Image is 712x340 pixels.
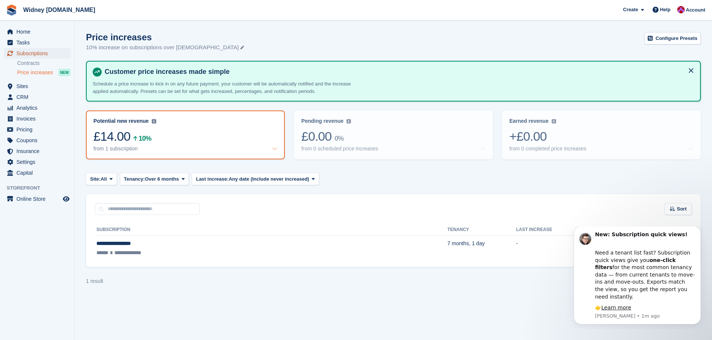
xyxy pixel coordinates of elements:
[346,119,351,124] img: icon-info-grey-7440780725fd019a000dd9b08b2336e03edf1995a4989e88bcd33f0948082b44.svg
[101,175,107,183] span: All
[516,224,583,236] th: Last increase
[16,135,61,146] span: Coupons
[33,5,125,11] b: New: Subscription quick views!
[120,173,189,185] button: Tenancy: Over 6 months
[294,110,493,159] a: Pending revenue £0.00 0% from 0 scheduled price increases
[39,78,69,84] a: Learn more
[16,113,61,124] span: Invoices
[124,175,145,183] span: Tenancy:
[33,78,133,85] div: 👉
[33,4,133,85] div: Message content
[20,4,98,16] a: Widney [DOMAIN_NAME]
[93,129,277,144] div: £14.00
[4,135,71,146] a: menu
[335,136,343,141] div: 0%
[17,68,71,77] a: Price increases NEW
[86,277,103,285] div: 1 result
[562,227,712,329] iframe: Intercom notifications message
[86,32,244,42] h1: Price increases
[229,175,309,183] span: Any date (Include never increased)
[509,129,693,144] div: +£0.00
[86,43,244,52] p: 10% increase on subscriptions over [DEMOGRAPHIC_DATA]
[16,37,61,48] span: Tasks
[145,175,179,183] span: Over 6 months
[16,194,61,204] span: Online Store
[4,168,71,178] a: menu
[16,146,61,156] span: Insurance
[95,224,447,236] th: Subscription
[62,194,71,203] a: Preview store
[447,240,485,246] span: 7 months, 1 day
[4,124,71,135] a: menu
[502,110,701,159] a: Earned revenue +£0.00 from 0 completed price increases
[6,4,17,16] img: stora-icon-8386f47178a22dfd0bd8f6a31ec36ba5ce8667c1dd55bd0f319d3a0aa187defe.svg
[660,6,671,13] span: Help
[583,224,663,236] th: Increase
[33,15,133,74] div: Need a tenant list fast? Subscription quick views give you for the most common tenancy data — fro...
[4,92,71,102] a: menu
[16,92,61,102] span: CRM
[196,175,228,183] span: Last increase:
[192,173,319,185] button: Last increase: Any date (Include never increased)
[58,69,71,76] div: NEW
[16,103,61,113] span: Analytics
[33,86,133,93] p: Message from Steven, sent 1m ago
[552,119,556,124] img: icon-info-grey-7440780725fd019a000dd9b08b2336e03edf1995a4989e88bcd33f0948082b44.svg
[4,103,71,113] a: menu
[4,81,71,91] a: menu
[686,6,705,14] span: Account
[4,37,71,48] a: menu
[4,26,71,37] a: menu
[516,236,583,261] td: -
[86,173,117,185] button: Site: All
[93,80,354,95] p: Schedule a price increase to kick in on any future payment, your customer will be automatically n...
[17,60,71,67] a: Contracts
[16,157,61,167] span: Settings
[509,118,549,124] div: Earned revenue
[4,48,71,59] a: menu
[16,26,61,37] span: Home
[86,110,285,159] a: Potential new revenue £14.00 10% from 1 subscription
[16,81,61,91] span: Sites
[90,175,101,183] span: Site:
[677,6,685,13] img: Jonathan Wharrad
[301,146,378,152] div: from 0 scheduled price increases
[644,32,701,44] a: Configure Presets
[4,194,71,204] a: menu
[4,146,71,156] a: menu
[139,136,151,141] div: 10%
[301,118,343,124] div: Pending revenue
[16,48,61,59] span: Subscriptions
[447,224,516,236] th: Tenancy
[677,205,687,213] span: Sort
[17,6,29,18] img: Profile image for Steven
[509,146,586,152] div: from 0 completed price increases
[102,68,694,76] h4: Customer price increases made simple
[623,6,638,13] span: Create
[16,124,61,135] span: Pricing
[16,168,61,178] span: Capital
[301,129,485,144] div: £0.00
[93,146,138,152] div: from 1 subscription
[7,184,74,192] span: Storefront
[17,69,53,76] span: Price increases
[4,157,71,167] a: menu
[93,118,149,124] div: Potential new revenue
[152,119,156,124] img: icon-info-grey-7440780725fd019a000dd9b08b2336e03edf1995a4989e88bcd33f0948082b44.svg
[4,113,71,124] a: menu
